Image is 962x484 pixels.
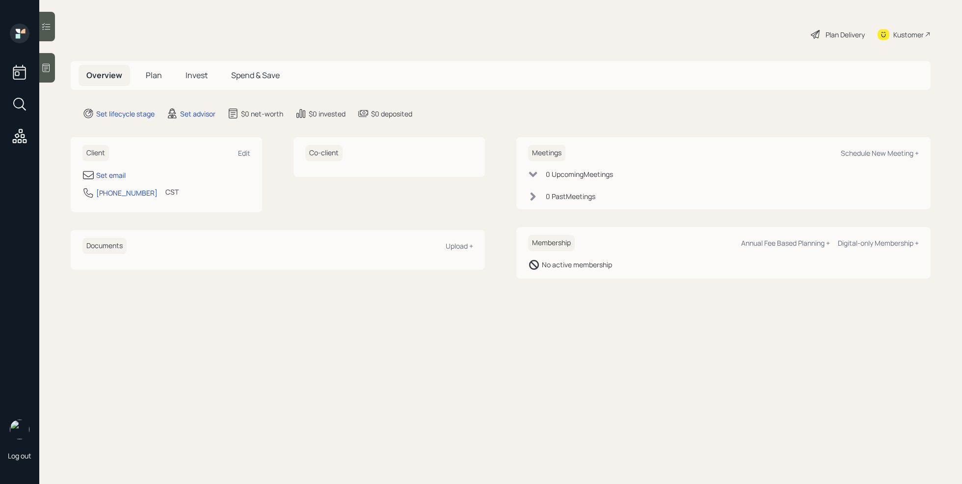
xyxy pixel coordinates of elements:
div: $0 deposited [371,109,412,119]
h6: Meetings [528,145,565,161]
div: CST [165,187,179,197]
h6: Membership [528,235,575,251]
span: Overview [86,70,122,81]
div: Plan Delivery [826,29,865,40]
div: Annual Fee Based Planning + [741,238,830,248]
div: Upload + [446,241,473,251]
div: Log out [8,451,31,460]
div: Edit [238,148,250,158]
div: $0 invested [309,109,346,119]
div: Kustomer [893,29,924,40]
h6: Co-client [305,145,343,161]
img: retirable_logo.png [10,420,29,439]
h6: Documents [82,238,127,254]
span: Spend & Save [231,70,280,81]
div: $0 net-worth [241,109,283,119]
div: 0 Past Meeting s [546,191,595,201]
div: 0 Upcoming Meeting s [546,169,613,179]
div: Set lifecycle stage [96,109,155,119]
div: Set email [96,170,126,180]
div: Set advisor [180,109,215,119]
div: [PHONE_NUMBER] [96,188,158,198]
h6: Client [82,145,109,161]
div: Digital-only Membership + [838,238,919,248]
div: No active membership [542,259,612,270]
div: Schedule New Meeting + [841,148,919,158]
span: Invest [186,70,208,81]
span: Plan [146,70,162,81]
